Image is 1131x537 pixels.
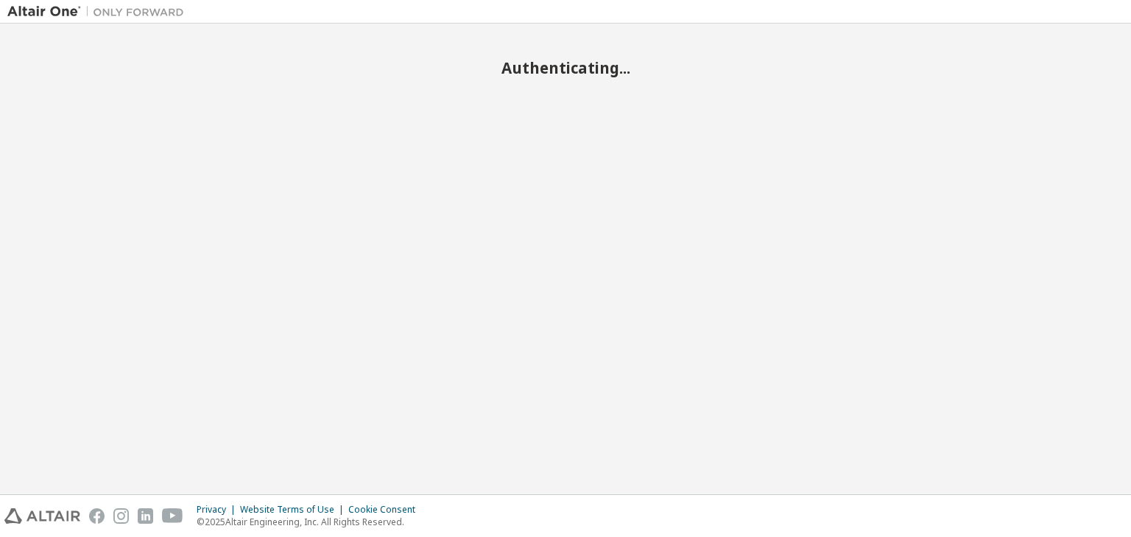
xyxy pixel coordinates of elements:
[89,508,105,524] img: facebook.svg
[240,504,348,516] div: Website Terms of Use
[348,504,424,516] div: Cookie Consent
[162,508,183,524] img: youtube.svg
[197,504,240,516] div: Privacy
[113,508,129,524] img: instagram.svg
[7,58,1124,77] h2: Authenticating...
[7,4,191,19] img: Altair One
[138,508,153,524] img: linkedin.svg
[4,508,80,524] img: altair_logo.svg
[197,516,424,528] p: © 2025 Altair Engineering, Inc. All Rights Reserved.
